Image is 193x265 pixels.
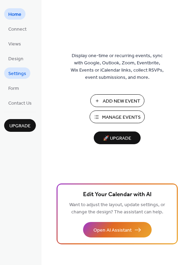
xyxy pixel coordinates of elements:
button: Add New Event [90,94,144,107]
button: 🚀 Upgrade [94,131,141,144]
span: Edit Your Calendar with AI [83,190,152,200]
span: Display one-time or recurring events, sync with Google, Outlook, Zoom, Eventbrite, Wix Events or ... [71,52,164,81]
span: Add New Event [103,98,140,105]
a: Contact Us [4,97,36,108]
span: Want to adjust the layout, update settings, or change the design? The assistant can help. [69,200,165,217]
button: Open AI Assistant [83,222,152,237]
span: Open AI Assistant [93,227,132,234]
span: Manage Events [102,114,141,121]
span: Design [8,55,23,63]
a: Home [4,8,26,20]
span: Form [8,85,19,92]
a: Settings [4,67,30,79]
span: Contact Us [8,100,32,107]
span: Views [8,41,21,48]
a: Connect [4,23,31,34]
span: Settings [8,70,26,77]
a: Design [4,53,28,64]
span: Connect [8,26,27,33]
span: Home [8,11,21,18]
button: Manage Events [90,110,145,123]
span: Upgrade [9,123,31,130]
a: Views [4,38,25,49]
a: Form [4,82,23,94]
span: 🚀 Upgrade [98,134,136,143]
button: Upgrade [4,119,36,132]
